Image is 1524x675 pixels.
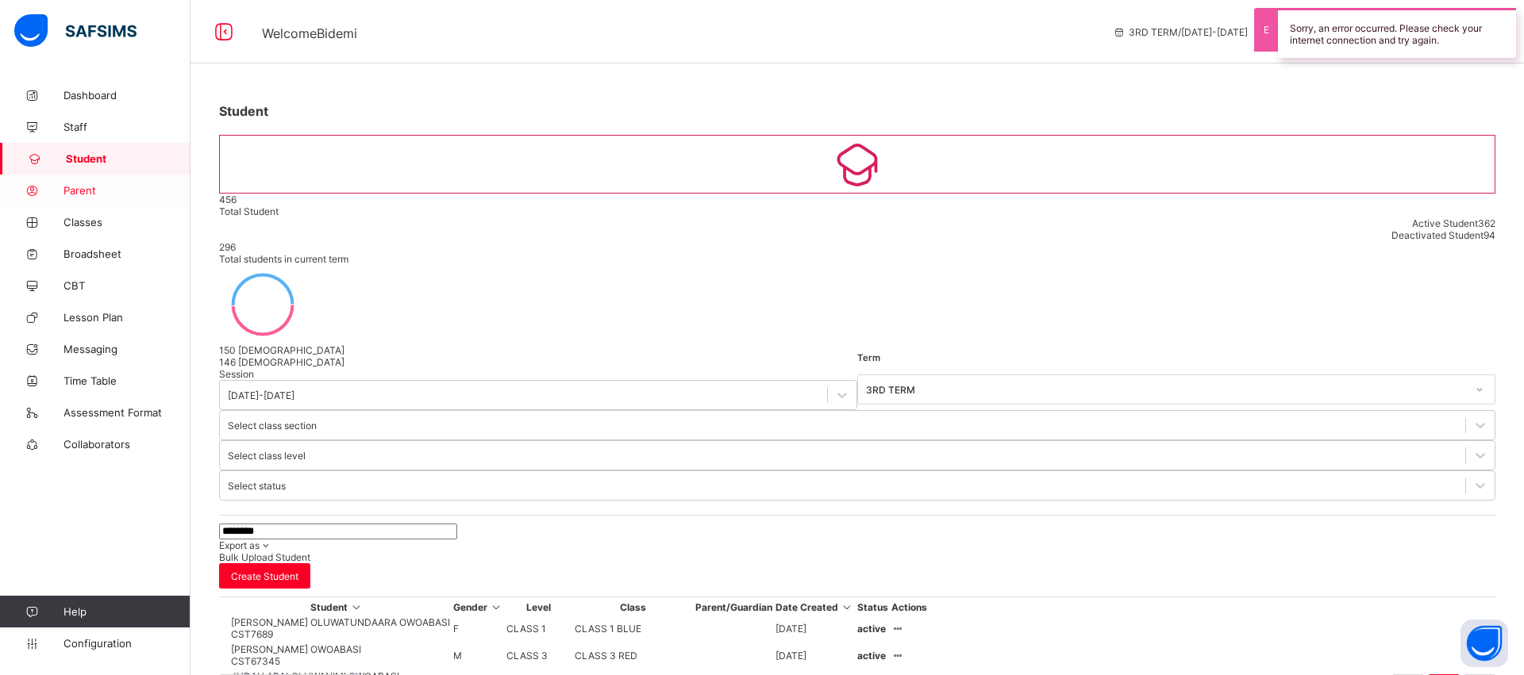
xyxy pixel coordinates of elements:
div: Sorry, an error occurred. Please check your internet connection and try again. [1278,8,1516,58]
img: safsims [14,14,137,48]
span: Bulk Upload Student [219,551,310,563]
td: CLASS 3 RED [574,642,693,668]
button: Open asap [1460,619,1508,667]
span: Classes [63,216,190,228]
span: CST67345 [231,655,280,667]
i: Sort in Ascending Order [841,601,854,613]
span: Time Table [63,374,190,387]
div: 3RD TERM [866,383,1466,395]
span: Configuration [63,637,190,650]
div: [DATE]-[DATE] [228,389,294,401]
span: Export as [219,539,260,551]
span: 456 [219,194,237,205]
span: Total students in current term [219,253,348,265]
i: Sort in Ascending Order [350,601,364,613]
div: Total Student [219,205,1495,217]
span: Student [219,103,268,119]
span: Welcome Bidemi [262,25,357,41]
span: Session [219,368,254,380]
span: Create Student [231,570,298,582]
span: Deactivated Student [1391,229,1484,241]
span: [DEMOGRAPHIC_DATA] [238,344,344,356]
span: 296 [219,241,236,253]
span: 146 [219,356,236,368]
span: 150 [219,344,236,356]
th: Student [222,600,451,614]
span: [DEMOGRAPHIC_DATA] [238,356,344,368]
td: [DATE] [775,616,855,641]
div: Select status [228,480,286,492]
th: Gender [452,600,504,614]
span: Term [857,352,880,363]
td: M [452,642,504,668]
span: [PERSON_NAME] OLUWATUNDAARA OWOABASI [231,616,450,628]
span: Staff [63,121,190,133]
span: Broadsheet [63,247,190,260]
th: Actions [891,600,928,614]
span: Assessment Format [63,406,190,419]
div: Select class level [228,450,306,462]
td: F [452,616,504,641]
i: Sort in Ascending Order [490,601,503,613]
td: CLASS 3 [506,642,572,668]
span: Messaging [63,343,190,355]
td: CLASS 1 [506,616,572,641]
span: [PERSON_NAME] OWOABASI [231,643,361,655]
th: Date Created [775,600,855,614]
span: CST7689 [231,628,273,640]
td: CLASS 1 BLUE [574,616,693,641]
span: Active Student [1412,217,1478,229]
span: CBT [63,279,190,292]
span: active [857,650,886,662]
span: Parent [63,184,190,197]
span: active [857,623,886,635]
th: Parent/Guardian [695,600,773,614]
span: Collaborators [63,438,190,451]
span: Help [63,605,190,618]
th: Level [506,600,572,614]
span: 362 [1478,217,1495,229]
span: Dashboard [63,89,190,102]
span: session/term information [1113,26,1248,38]
th: Status [856,600,889,614]
div: Select class section [228,420,317,431]
span: Lesson Plan [63,311,190,324]
td: [DATE] [775,642,855,668]
th: Class [574,600,693,614]
span: Student [66,152,190,165]
span: 94 [1484,229,1495,241]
